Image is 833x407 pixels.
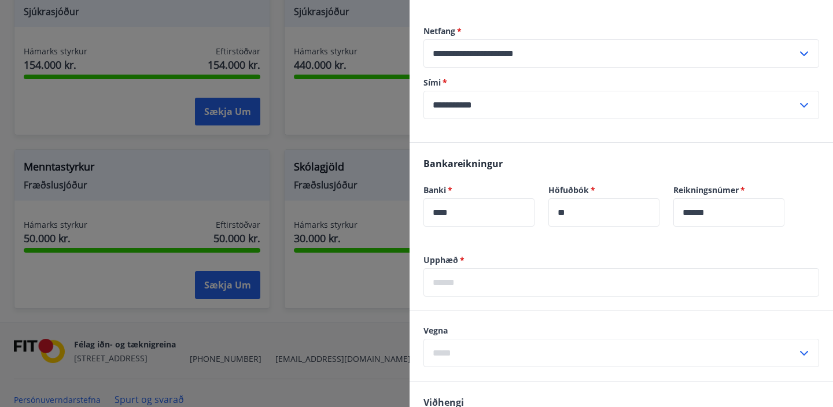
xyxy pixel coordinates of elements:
[423,25,819,37] label: Netfang
[548,184,659,196] label: Höfuðbók
[423,325,819,336] label: Vegna
[423,254,819,266] label: Upphæð
[423,184,535,196] label: Banki
[423,77,819,88] label: Sími
[673,184,784,196] label: Reikningsnúmer
[423,268,819,297] div: Upphæð
[423,157,503,170] span: Bankareikningur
